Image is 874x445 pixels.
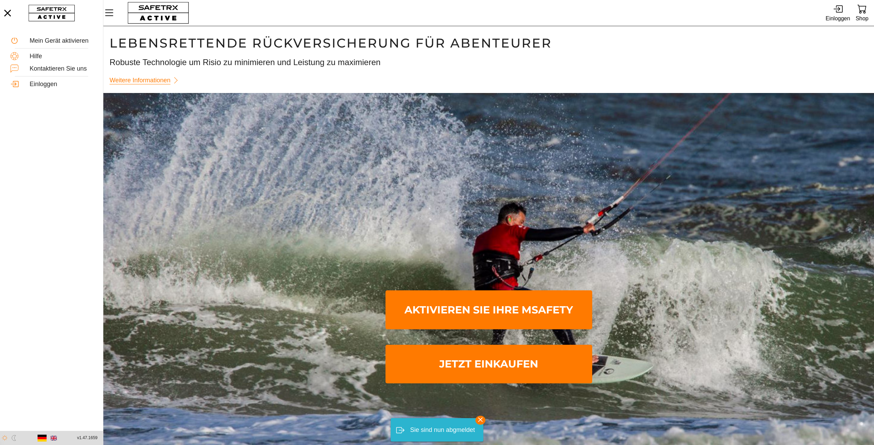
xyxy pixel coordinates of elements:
[385,345,592,384] a: Jetzt einkaufen
[51,435,57,441] img: en.svg
[36,432,48,444] button: Deutsch
[10,64,19,73] img: ContactUs.svg
[110,56,868,68] h3: Robuste Technologie um Risio zu minimieren und Leistung zu maximieren
[391,346,587,382] span: Jetzt einkaufen
[30,37,93,45] div: Mein Gerät aktivieren
[37,433,47,443] img: de.svg
[391,292,587,328] span: Aktivieren Sie Ihre MSafety
[110,74,183,87] a: Weitere Informationen
[48,432,60,444] button: Englishc
[385,290,592,329] a: Aktivieren Sie Ihre MSafety
[103,6,121,20] button: MenÜ
[73,432,102,444] button: v1.47.1659
[30,81,93,88] div: Einloggen
[110,35,868,51] h1: Lebensrettende Rückversicherung für Abenteurer
[2,435,8,441] img: ModeLight.svg
[11,435,17,441] img: ModeDark.svg
[856,14,868,23] div: Shop
[10,52,19,60] img: Help.svg
[30,65,93,73] div: Kontaktieren Sie uns
[410,423,475,437] div: Sie sind nun abgmeldet
[77,434,97,442] span: v1.47.1659
[30,53,93,60] div: Hilfe
[825,14,850,23] div: Einloggen
[110,75,171,86] span: Weitere Informationen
